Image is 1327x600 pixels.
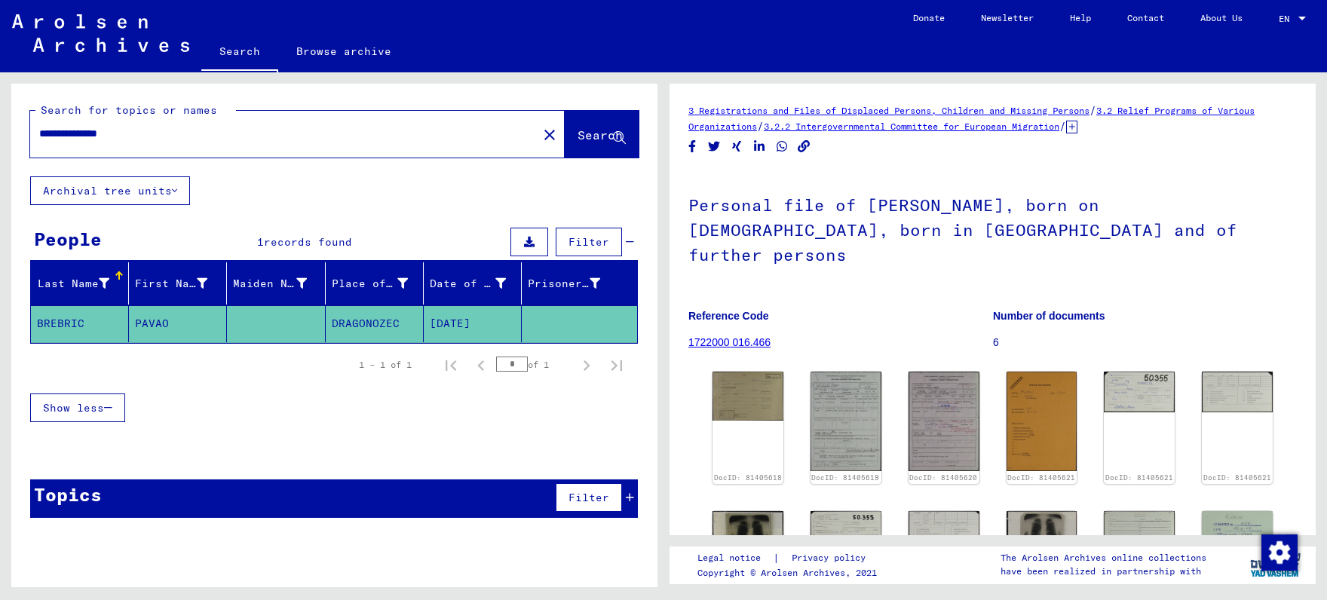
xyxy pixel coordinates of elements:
a: 3.2.2 Intergovernmental Committee for European Migration [764,121,1059,132]
a: Privacy policy [780,550,884,566]
mat-cell: PAVAO [129,305,227,342]
a: DocID: 81405621 [1203,473,1271,482]
div: Last Name [37,276,109,292]
div: First Name [135,271,226,295]
img: 004.jpg [713,511,783,563]
a: Legal notice [697,550,773,566]
div: Prisoner # [528,271,619,295]
span: records found [264,235,352,249]
span: Filter [568,235,609,249]
button: Last page [602,350,632,380]
button: Filter [556,228,622,256]
div: Topics [34,481,102,508]
a: Search [201,33,278,72]
button: Show less [30,393,125,422]
img: 002.jpg [1104,372,1175,412]
button: Share on Facebook [685,137,700,156]
div: People [34,225,102,253]
div: Place of Birth [332,271,427,295]
div: Maiden Name [233,271,326,295]
p: The Arolsen Archives online collections [1001,551,1206,565]
mat-header-cell: Maiden Name [227,262,325,305]
span: / [1089,103,1096,117]
a: DocID: 81405621 [1105,473,1173,482]
p: Copyright © Arolsen Archives, 2021 [697,566,884,580]
img: yv_logo.png [1247,546,1304,583]
button: Search [565,111,639,158]
a: 3 Registrations and Files of Displaced Persons, Children and Missing Persons [688,105,1089,116]
div: 1 – 1 of 1 [359,358,412,372]
mat-cell: BREBRIC [31,305,129,342]
mat-header-cell: Date of Birth [424,262,522,305]
img: 007.jpg [1007,511,1077,559]
span: / [1059,119,1066,133]
div: of 1 [496,357,572,372]
img: 001.jpg [713,372,783,421]
mat-header-cell: Prisoner # [522,262,637,305]
div: First Name [135,276,207,292]
mat-header-cell: First Name [129,262,227,305]
button: Next page [572,350,602,380]
h1: Personal file of [PERSON_NAME], born on [DEMOGRAPHIC_DATA], born in [GEOGRAPHIC_DATA] and of furt... [688,170,1297,286]
mat-icon: close [541,126,559,144]
div: Place of Birth [332,276,408,292]
img: 001.jpg [909,372,979,471]
span: / [757,119,764,133]
span: Search [578,127,623,142]
button: Share on Twitter [706,137,722,156]
div: Last Name [37,271,128,295]
img: Arolsen_neg.svg [12,14,189,52]
img: 001.jpg [1007,372,1077,471]
span: EN [1279,14,1295,24]
img: 006.jpg [909,511,979,552]
mat-cell: DRAGONOZEC [326,305,424,342]
button: Archival tree units [30,176,190,205]
button: Clear [535,119,565,149]
button: Share on LinkedIn [752,137,768,156]
img: Change consent [1261,534,1298,571]
button: Share on Xing [729,137,745,156]
span: 1 [257,235,264,249]
span: Show less [43,401,104,415]
span: Filter [568,491,609,504]
b: Number of documents [993,310,1105,322]
mat-label: Search for topics or names [41,103,217,117]
mat-header-cell: Place of Birth [326,262,424,305]
a: DocID: 81405618 [714,473,782,482]
button: Share on WhatsApp [774,137,790,156]
img: 003.jpg [1202,372,1273,412]
img: 001.jpg [811,372,881,471]
div: Date of Birth [430,271,525,295]
mat-header-cell: Last Name [31,262,129,305]
div: Maiden Name [233,276,307,292]
img: 001.jpg [1202,511,1273,549]
div: Date of Birth [430,276,506,292]
a: 1722000 016.466 [688,336,771,348]
button: Copy link [796,137,812,156]
button: First page [436,350,466,380]
button: Filter [556,483,622,512]
a: DocID: 81405621 [1007,473,1075,482]
b: Reference Code [688,310,769,322]
a: DocID: 81405620 [909,473,977,482]
p: 6 [993,335,1297,351]
a: Browse archive [278,33,409,69]
div: | [697,550,884,566]
button: Previous page [466,350,496,380]
img: 005.jpg [811,511,881,552]
p: have been realized in partnership with [1001,565,1206,578]
mat-cell: [DATE] [424,305,522,342]
a: DocID: 81405619 [811,473,879,482]
div: Prisoner # [528,276,600,292]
